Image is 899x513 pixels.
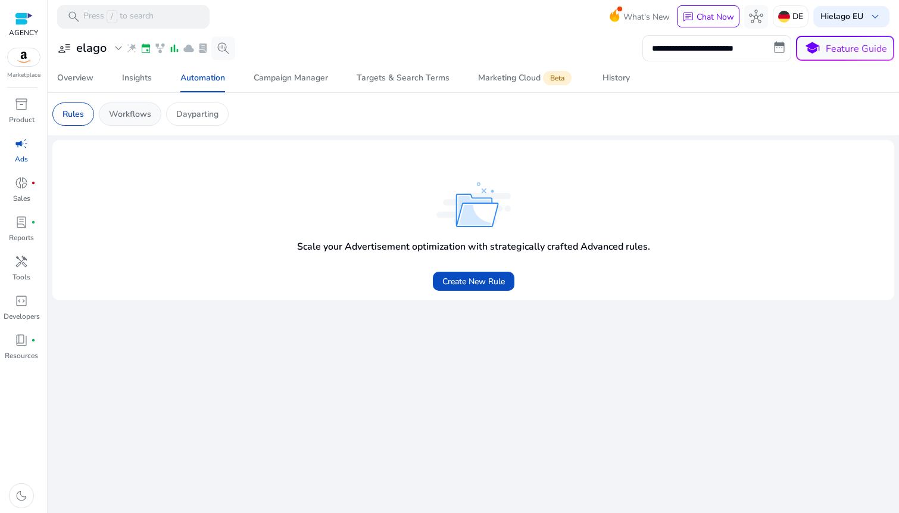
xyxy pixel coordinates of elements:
span: expand_more [111,41,126,55]
p: Resources [5,350,38,361]
p: Rules [63,108,84,120]
h3: elago [76,41,107,55]
div: Automation [180,74,225,82]
div: Insights [122,74,152,82]
span: Beta [543,71,572,85]
p: Tools [13,272,30,282]
span: dark_mode [14,489,29,503]
p: Product [9,114,35,125]
span: campaign [14,136,29,151]
span: donut_small [14,176,29,190]
span: hub [749,10,763,24]
span: search_insights [216,41,230,55]
span: search [67,10,81,24]
span: code_blocks [14,294,29,308]
div: Overview [57,74,93,82]
button: hub [744,5,768,29]
span: chat [682,11,694,23]
span: lab_profile [14,215,29,229]
p: Marketplace [7,71,40,80]
p: Reports [9,232,34,243]
button: schoolFeature Guide [796,36,894,61]
p: Chat Now [697,11,734,23]
span: / [107,10,117,23]
span: inventory_2 [14,97,29,111]
span: book_4 [14,333,29,347]
img: amazon.svg [8,48,40,66]
span: wand_stars [126,42,138,54]
p: Dayparting [176,108,218,120]
div: History [603,74,630,82]
span: cloud [183,42,195,54]
div: Campaign Manager [254,74,328,82]
p: Hi [820,13,863,21]
span: fiber_manual_record [31,181,36,185]
span: event [140,42,152,54]
span: handyman [14,254,29,269]
p: AGENCY [9,27,38,38]
p: Feature Guide [826,42,887,56]
span: lab_profile [197,42,209,54]
span: What's New [623,7,670,27]
img: de.svg [778,11,790,23]
p: Workflows [109,108,151,120]
span: user_attributes [57,41,71,55]
button: chatChat Now [677,5,739,28]
img: no_data_found.svg [436,182,511,227]
button: Create New Rule [433,272,514,291]
p: Sales [13,193,30,204]
span: keyboard_arrow_down [868,10,882,24]
p: DE [792,6,803,27]
span: fiber_manual_record [31,338,36,343]
h4: Scale your Advertisement optimization with strategically crafted Advanced rules. [297,241,650,253]
span: Create New Rule [442,275,505,288]
div: Marketing Cloud [478,73,574,83]
span: family_history [154,42,166,54]
span: bar_chart [168,42,180,54]
span: school [804,40,821,57]
button: search_insights [211,36,235,60]
p: Press to search [83,10,154,23]
div: Targets & Search Terms [357,74,449,82]
span: fiber_manual_record [31,220,36,225]
p: Ads [15,154,28,164]
p: Developers [4,311,40,322]
b: elago EU [829,11,863,22]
